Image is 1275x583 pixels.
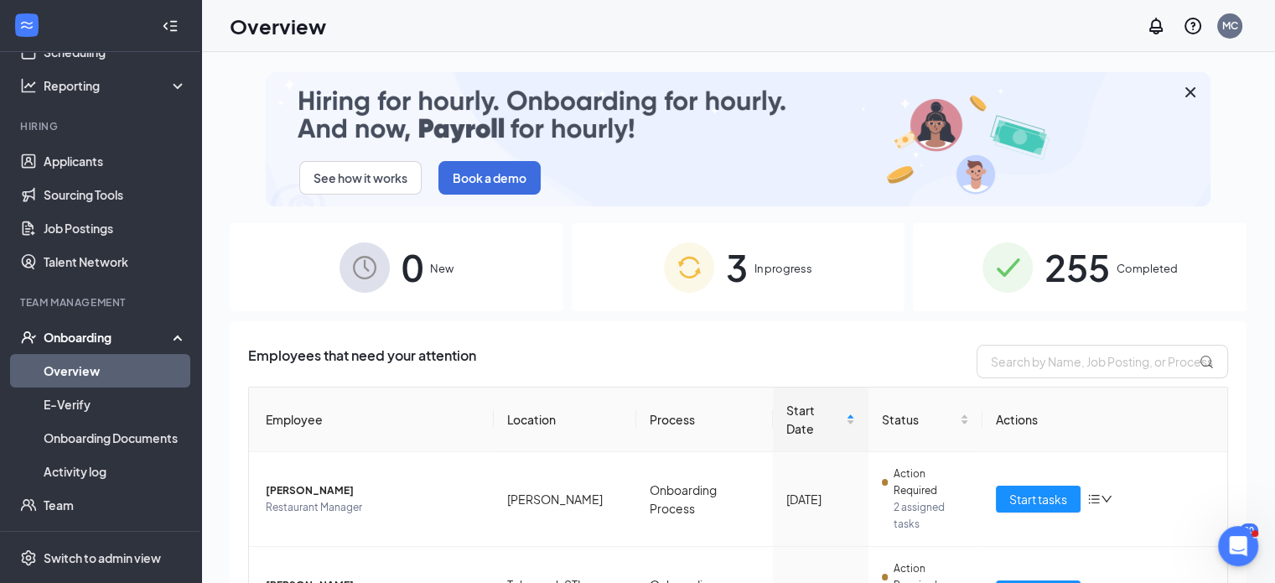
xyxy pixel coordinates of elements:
span: Completed [1117,260,1178,277]
span: [PERSON_NAME] [266,482,480,499]
span: 2 assigned tasks [894,499,970,533]
svg: UserCheck [20,329,37,346]
a: Team [44,488,187,522]
a: Scheduling [44,35,187,69]
a: Job Postings [44,211,187,245]
button: Book a demo [438,161,541,195]
svg: Settings [20,549,37,566]
span: Action Required [893,466,969,499]
td: [PERSON_NAME] [494,452,636,547]
span: Employees that need your attention [248,345,476,378]
span: 3 [726,238,748,296]
button: See how it works [299,161,422,195]
div: Hiring [20,119,184,133]
svg: QuestionInfo [1183,16,1203,36]
th: Process [636,388,774,452]
button: Start tasks [996,486,1081,513]
span: 0 [402,238,423,296]
span: In progress [754,260,812,277]
h1: Overview [230,12,326,40]
span: bars [1087,492,1101,506]
span: 255 [1044,238,1110,296]
span: Restaurant Manager [266,499,480,516]
a: Applicants [44,144,187,178]
svg: Cross [1180,82,1200,102]
a: Onboarding Documents [44,421,187,455]
svg: Analysis [20,77,37,94]
th: Status [868,388,983,452]
div: Team Management [20,295,184,310]
svg: WorkstreamLogo [18,17,35,34]
div: Reporting [44,77,188,94]
a: E-Verify [44,388,187,421]
div: Switch to admin view [44,549,161,566]
a: Sourcing Tools [44,178,187,211]
input: Search by Name, Job Posting, or Process [977,345,1228,378]
span: Start Date [786,401,842,438]
a: Talent Network [44,245,187,278]
span: Start tasks [1009,490,1067,508]
span: New [430,260,454,277]
a: DocumentsCrown [44,522,187,555]
span: down [1101,493,1112,505]
div: [DATE] [786,490,854,508]
th: Location [494,388,636,452]
a: Overview [44,354,187,388]
span: Status [882,410,957,429]
th: Employee [249,388,494,452]
th: Actions [982,388,1227,452]
a: Activity log [44,455,187,488]
svg: Notifications [1146,16,1166,36]
div: Onboarding [44,329,173,346]
div: 20 [1240,523,1258,538]
iframe: Intercom live chat [1218,526,1258,566]
img: payroll-small.gif [266,72,1210,206]
td: Onboarding Process [636,452,774,547]
div: MC [1222,18,1238,33]
svg: Collapse [162,18,179,34]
